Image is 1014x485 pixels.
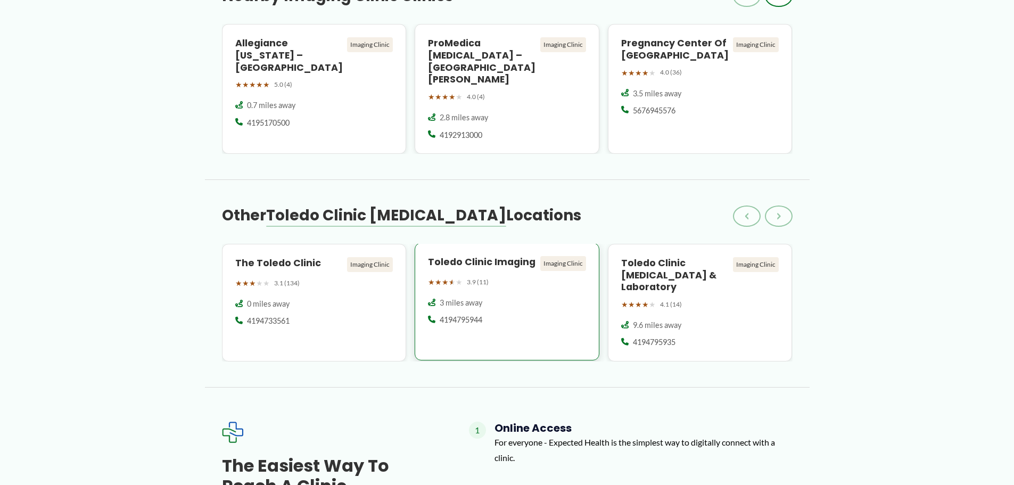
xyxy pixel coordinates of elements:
span: ★ [249,78,256,92]
span: 3.5 miles away [633,88,681,99]
span: ★ [449,90,456,104]
span: ‹ [745,210,749,223]
a: ProMedica [MEDICAL_DATA] – [GEOGRAPHIC_DATA][PERSON_NAME] Imaging Clinic ★★★★★ 4.0 (4) 2.8 miles ... [415,24,599,154]
span: 0 miles away [247,299,290,309]
span: 4.0 (4) [467,91,485,103]
button: › [765,205,793,227]
h4: The Toledo Clinic [235,257,343,269]
span: ★ [442,90,449,104]
span: ★ [263,78,270,92]
span: › [777,210,781,223]
span: ★ [456,90,463,104]
h4: Toledo Clinic [MEDICAL_DATA] & Laboratory [621,257,729,294]
span: ★ [642,66,649,80]
span: ★ [635,298,642,311]
h4: ProMedica [MEDICAL_DATA] – [GEOGRAPHIC_DATA][PERSON_NAME] [428,37,536,86]
a: Toledo Clinic Imaging Imaging Clinic ★★★★★ 3.9 (11) 3 miles away 4194795944 [415,244,599,361]
span: ★ [235,276,242,290]
span: 4.0 (36) [660,67,682,78]
span: ★ [256,78,263,92]
span: 3 miles away [440,298,482,308]
span: ★ [428,90,435,104]
span: ★ [642,298,649,311]
span: ★ [442,275,449,289]
h4: Allegiance [US_STATE] – [GEOGRAPHIC_DATA] [235,37,343,74]
span: ★ [635,66,642,80]
span: ★ [621,298,628,311]
span: 4.1 (14) [660,299,682,310]
a: Allegiance [US_STATE] – [GEOGRAPHIC_DATA] Imaging Clinic ★★★★★ 5.0 (4) 0.7 miles away 4195170500 [222,24,407,154]
div: Imaging Clinic [733,257,779,272]
span: 5.0 (4) [274,79,292,91]
div: Imaging Clinic [540,37,586,52]
span: ★ [235,78,242,92]
span: ★ [263,276,270,290]
span: ★ [256,276,263,290]
a: Toledo Clinic [MEDICAL_DATA] & Laboratory Imaging Clinic ★★★★★ 4.1 (14) 9.6 miles away 4194795935 [608,244,793,361]
span: 0.7 miles away [247,100,295,111]
button: ‹ [733,205,761,227]
div: Imaging Clinic [347,37,393,52]
span: ★ [435,275,442,289]
h4: Pregnancy Center of [GEOGRAPHIC_DATA] [621,37,729,62]
span: ★ [649,66,656,80]
img: Expected Healthcare Logo [222,422,243,443]
p: For everyone - Expected Health is the simplest way to digitally connect with a clinic. [494,434,793,466]
a: The Toledo Clinic Imaging Clinic ★★★★★ 3.1 (134) 0 miles away 4194733561 [222,244,407,361]
span: Toledo Clinic [MEDICAL_DATA] [266,205,506,226]
span: ★ [435,90,442,104]
span: ★ [628,298,635,311]
span: 3.1 (134) [274,277,300,289]
h4: Toledo Clinic Imaging [428,256,536,268]
span: 2.8 miles away [440,112,488,123]
span: 4192913000 [440,130,482,141]
span: 5676945576 [633,105,675,116]
span: ★ [242,78,249,92]
span: ★ [628,66,635,80]
span: ★ [621,66,628,80]
h3: Other Locations [222,206,581,225]
span: 4194795935 [633,337,675,348]
h4: Online Access [494,422,793,434]
span: 4194733561 [247,316,290,326]
span: ★ [649,298,656,311]
span: 4194795944 [440,315,482,325]
span: ★ [249,276,256,290]
span: ★ [428,275,435,289]
span: ★ [456,275,463,289]
div: Imaging Clinic [347,257,393,272]
div: Imaging Clinic [540,256,586,271]
span: 1 [469,422,486,439]
span: 4195170500 [247,118,290,128]
a: Pregnancy Center of [GEOGRAPHIC_DATA] Imaging Clinic ★★★★★ 4.0 (36) 3.5 miles away 5676945576 [608,24,793,154]
span: 9.6 miles away [633,320,681,331]
span: ★ [242,276,249,290]
span: ★ [449,275,456,289]
div: Imaging Clinic [733,37,779,52]
span: 3.9 (11) [467,276,489,288]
